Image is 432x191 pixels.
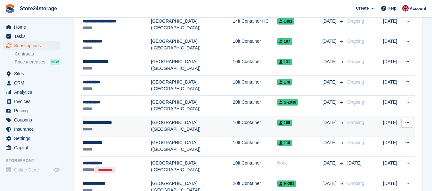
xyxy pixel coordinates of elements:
td: 10ft Container [233,35,277,55]
span: Ongoing [347,181,364,186]
td: [GEOGRAPHIC_DATA] ([GEOGRAPHIC_DATA]) [151,96,233,116]
span: [DATE] [322,160,338,166]
td: 10ft Container [233,116,277,136]
td: [DATE] [383,14,401,35]
a: menu [3,165,60,174]
span: Ongoing [347,99,364,105]
span: Help [388,5,397,11]
span: [DATE] [322,99,338,106]
span: Subscriptions [14,41,52,50]
td: [DATE] [383,75,401,96]
span: Ongoing [347,120,364,125]
div: None [277,160,322,166]
td: 10ft Container [233,55,277,76]
td: [GEOGRAPHIC_DATA] ([GEOGRAPHIC_DATA]) [151,35,233,55]
td: 20ft Container [233,96,277,116]
span: 197 [277,38,292,45]
span: Settings [14,134,52,143]
span: CRM [14,78,52,87]
span: 110 [277,140,292,146]
span: Account [410,5,426,12]
td: [DATE] [383,136,401,157]
span: 195 [277,120,292,126]
td: 10ft Container [233,157,277,177]
span: [DATE] [322,119,338,126]
img: stora-icon-8386f47178a22dfd0bd8f6a31ec36ba5ce8667c1dd55bd0f319d3a0aa187defe.svg [5,4,15,13]
span: S-2040 [277,99,298,106]
a: Preview store [53,166,60,174]
span: Insurance [14,125,52,134]
span: Coupons [14,115,52,124]
span: Tasks [14,32,52,41]
span: Ongoing [347,18,364,24]
a: menu [3,41,60,50]
span: 178 [277,79,292,85]
a: Contracts [15,51,60,57]
span: Invoices [14,97,52,106]
span: Home [14,23,52,32]
div: NEW [50,59,60,65]
td: [GEOGRAPHIC_DATA] ([GEOGRAPHIC_DATA]) [151,136,233,157]
span: [DATE] [347,160,361,165]
a: menu [3,143,60,152]
td: [GEOGRAPHIC_DATA] ([GEOGRAPHIC_DATA]) [151,75,233,96]
td: 10ft Container [233,136,277,157]
span: [DATE] [322,139,338,146]
a: menu [3,106,60,115]
span: Ongoing [347,79,364,84]
td: [DATE] [383,116,401,136]
td: [DATE] [383,55,401,76]
span: [DATE] [322,79,338,85]
span: Ongoing [347,59,364,64]
a: menu [3,23,60,32]
span: Ongoing [347,140,364,145]
td: [GEOGRAPHIC_DATA] ([GEOGRAPHIC_DATA]) [151,157,233,177]
td: [GEOGRAPHIC_DATA] ([GEOGRAPHIC_DATA]) [151,55,233,76]
td: 14ft Container HC [233,14,277,35]
span: [DATE] [322,18,338,25]
span: H-291 [277,180,296,187]
span: Sites [14,69,52,78]
img: Mandy Huges [402,5,409,11]
a: Store24storage [17,3,60,14]
span: Create [356,5,369,11]
span: [DATE] [322,38,338,45]
a: Price increases NEW [15,58,60,65]
a: menu [3,97,60,106]
td: [GEOGRAPHIC_DATA] ([GEOGRAPHIC_DATA]) [151,116,233,136]
a: menu [3,69,60,78]
td: [DATE] [383,35,401,55]
td: [DATE] [383,157,401,177]
td: [GEOGRAPHIC_DATA] ([GEOGRAPHIC_DATA]) [151,14,233,35]
a: menu [3,78,60,87]
a: menu [3,115,60,124]
span: Capital [14,143,52,152]
span: 1401 [277,18,295,25]
a: menu [3,125,60,134]
a: menu [3,32,60,41]
a: menu [3,88,60,97]
span: Pricing [14,106,52,115]
span: [DATE] [322,180,338,187]
td: 10ft Container [233,75,277,96]
span: Storefront [6,158,64,164]
span: Online Store [14,165,52,174]
span: Ongoing [347,39,364,44]
td: [DATE] [383,96,401,116]
span: [DATE] [322,58,338,65]
a: menu [3,134,60,143]
span: Price increases [15,59,45,65]
span: 131 [277,59,292,65]
span: Analytics [14,88,52,97]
